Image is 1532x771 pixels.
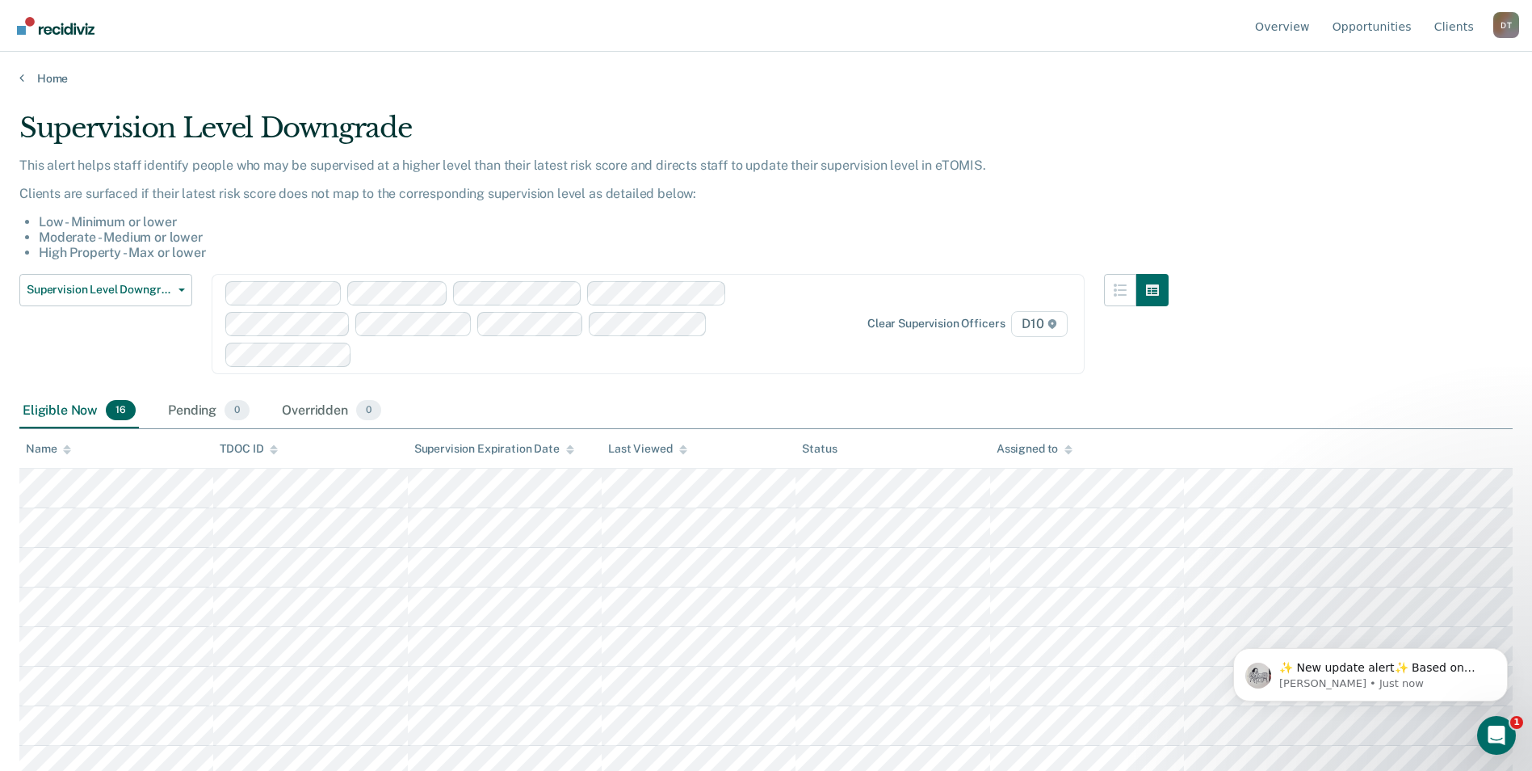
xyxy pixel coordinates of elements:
div: Status [802,442,837,456]
div: D T [1493,12,1519,38]
a: Home [19,71,1513,86]
p: This alert helps staff identify people who may be supervised at a higher level than their latest ... [19,158,1169,173]
div: Assigned to [997,442,1072,456]
iframe: Intercom notifications message [1209,614,1532,727]
iframe: Intercom live chat [1477,716,1516,755]
p: Clients are surfaced if their latest risk score does not map to the corresponding supervision lev... [19,186,1169,201]
span: Supervision Level Downgrade [27,283,172,297]
button: Profile dropdown button [1493,12,1519,38]
div: Last Viewed [608,442,686,456]
li: High Property - Max or lower [39,245,1169,260]
li: Moderate - Medium or lower [39,230,1169,245]
div: Overridden0 [279,394,384,429]
div: Supervision Level Downgrade [19,112,1169,158]
div: Clear supervision officers [867,317,1005,331]
div: Name [26,442,71,456]
div: Pending0 [165,394,253,429]
span: 0 [356,400,381,421]
span: 1 [1510,716,1523,729]
div: TDOC ID [220,442,278,456]
span: ✨ New update alert✨ Based on your feedback, we've made a few updates we wanted to share. 1. We ha... [70,47,278,365]
span: D10 [1011,311,1067,337]
button: Supervision Level Downgrade [19,274,192,306]
img: Recidiviz [17,17,94,35]
div: Eligible Now16 [19,394,139,429]
span: 0 [225,400,250,421]
p: Message from Kim, sent Just now [70,62,279,77]
li: Low - Minimum or lower [39,214,1169,230]
span: 16 [106,400,136,421]
div: Supervision Expiration Date [414,442,574,456]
